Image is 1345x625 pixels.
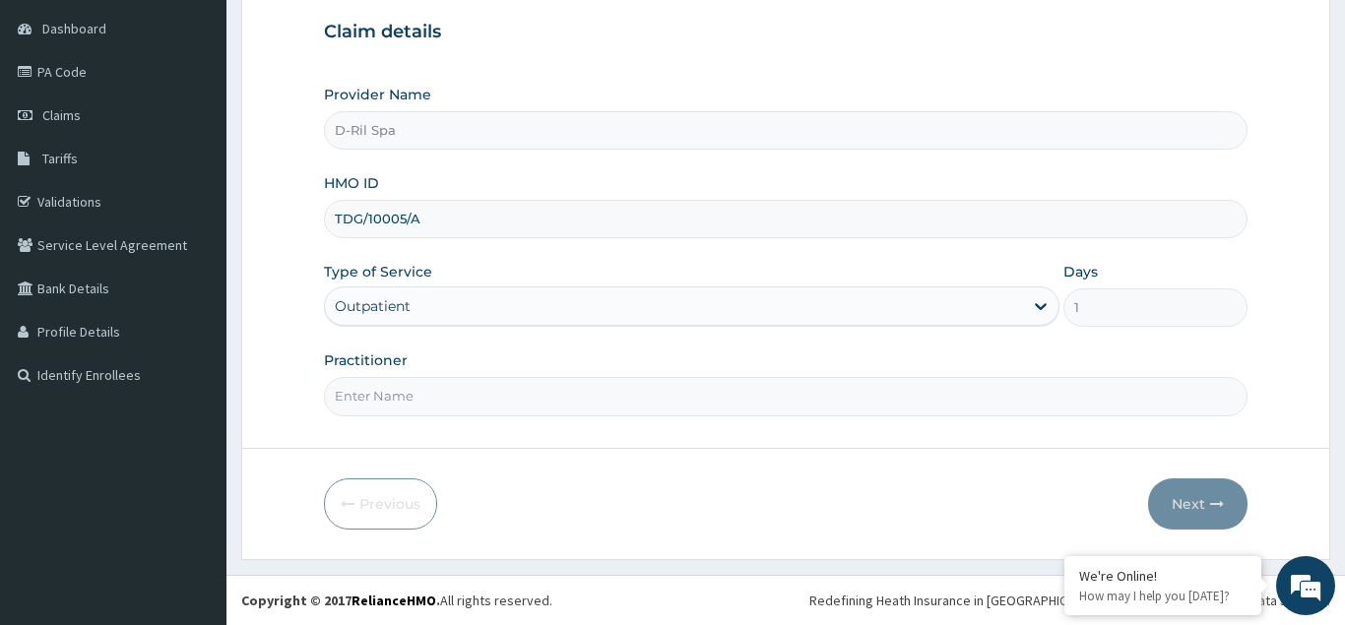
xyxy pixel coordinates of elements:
span: We're online! [114,187,272,386]
button: Previous [324,478,437,530]
div: Chat with us now [102,110,331,136]
label: Type of Service [324,262,432,281]
input: Enter HMO ID [324,200,1248,238]
div: Minimize live chat window [323,10,370,57]
label: Provider Name [324,85,431,104]
strong: Copyright © 2017 . [241,592,440,609]
label: HMO ID [324,173,379,193]
textarea: Type your message and hit 'Enter' [10,416,375,485]
label: Days [1063,262,1098,281]
label: Practitioner [324,350,408,370]
button: Next [1148,478,1248,530]
input: Enter Name [324,377,1248,415]
a: RelianceHMO [352,592,436,609]
div: Redefining Heath Insurance in [GEOGRAPHIC_DATA] using Telemedicine and Data Science! [809,591,1330,610]
div: We're Online! [1079,567,1247,585]
span: Claims [42,106,81,124]
span: Tariffs [42,150,78,167]
span: Dashboard [42,20,106,37]
footer: All rights reserved. [226,575,1345,625]
h3: Claim details [324,22,1248,43]
img: d_794563401_company_1708531726252_794563401 [36,98,80,148]
p: How may I help you today? [1079,588,1247,604]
